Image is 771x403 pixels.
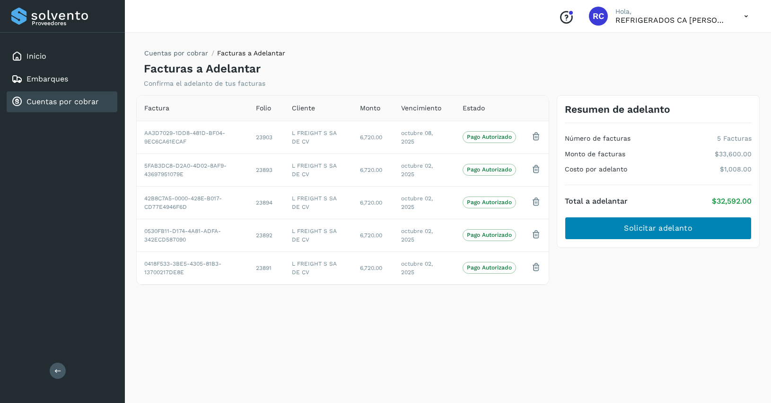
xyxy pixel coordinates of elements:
[360,103,380,113] span: Monto
[144,80,265,88] p: Confirma el adelanto de tus facturas
[248,186,284,219] td: 23894
[565,165,627,173] h4: Costo por adelanto
[565,134,631,143] h4: Número de facturas
[360,265,382,271] span: 6,720.00
[284,251,352,284] td: L FREIGHT S SA DE CV
[401,130,433,145] span: octubre 08, 2025
[26,52,46,61] a: Inicio
[624,223,692,233] span: Solicitar adelanto
[360,232,382,239] span: 6,720.00
[144,62,261,76] h4: Facturas a Adelantar
[284,219,352,251] td: L FREIGHT S SA DE CV
[401,195,433,210] span: octubre 02, 2025
[137,153,248,186] td: 5FAB3DC8-D2A0-4D02-8AF9-43697951079E
[284,186,352,219] td: L FREIGHT S SA DE CV
[144,103,169,113] span: Factura
[615,8,729,16] p: Hola,
[284,153,352,186] td: L FREIGHT S SA DE CV
[720,165,752,173] p: $1,008.00
[615,16,729,25] p: REFRIGERADOS CA DOMINGUEZ
[248,153,284,186] td: 23893
[248,121,284,153] td: 23903
[565,150,625,158] h4: Monto de facturas
[467,199,512,206] p: Pago Autorizado
[248,219,284,251] td: 23892
[144,48,285,62] nav: breadcrumb
[7,91,117,112] div: Cuentas por cobrar
[712,197,752,206] p: $32,592.00
[565,197,628,206] h4: Total a adelantar
[137,121,248,153] td: AA3D7029-1DD8-481D-BF04-9EC6CA61ECAF
[565,217,752,240] button: Solicitar adelanto
[565,103,670,115] h3: Resumen de adelanto
[32,20,114,27] p: Proveedores
[7,69,117,90] div: Embarques
[26,74,68,83] a: Embarques
[401,260,433,276] span: octubre 02, 2025
[7,46,117,67] div: Inicio
[467,134,512,140] p: Pago Autorizado
[463,103,485,113] span: Estado
[144,49,208,57] a: Cuentas por cobrar
[715,150,752,158] p: $33,600.00
[467,232,512,238] p: Pago Autorizado
[26,97,99,106] a: Cuentas por cobrar
[401,228,433,243] span: octubre 02, 2025
[292,103,315,113] span: Cliente
[401,162,433,178] span: octubre 02, 2025
[256,103,271,113] span: Folio
[401,103,441,113] span: Vencimiento
[137,251,248,284] td: 0418F533-3BE5-4305-81B3-13700217DE8E
[360,199,382,206] span: 6,720.00
[248,251,284,284] td: 23891
[467,166,512,173] p: Pago Autorizado
[717,134,752,143] p: 5 Facturas
[137,219,248,251] td: 0530FB11-D174-4A81-ADFA-342ECD587090
[284,121,352,153] td: L FREIGHT S SA DE CV
[360,167,382,173] span: 6,720.00
[137,186,248,219] td: 42B8C7A5-0000-428E-B017-CD77E4946F6D
[360,134,382,141] span: 6,720.00
[467,264,512,271] p: Pago Autorizado
[217,49,285,57] span: Facturas a Adelantar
